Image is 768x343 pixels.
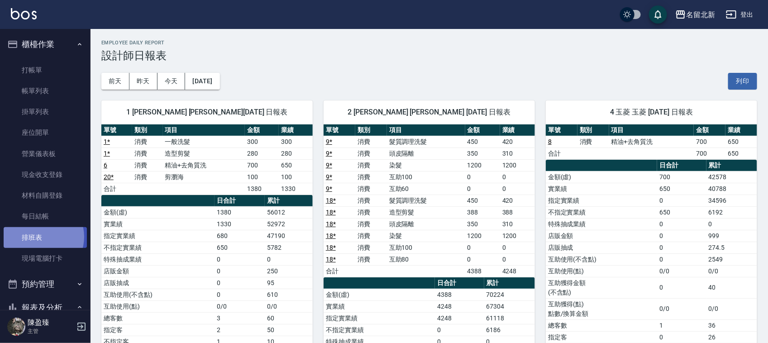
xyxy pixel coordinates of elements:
td: 0 [215,265,264,277]
td: 0 [500,183,535,195]
td: 0/0 [657,265,706,277]
td: 消費 [355,171,387,183]
td: 1380 [245,183,279,195]
td: 42578 [706,171,757,183]
td: 消費 [132,136,163,148]
td: 680 [215,230,264,242]
button: 預約管理 [4,272,87,296]
td: 指定實業績 [101,230,215,242]
td: 店販抽成 [546,242,657,253]
th: 累計 [706,160,757,171]
th: 類別 [577,124,609,136]
td: 388 [500,206,535,218]
td: 消費 [355,242,387,253]
td: 精油+去角質洗 [163,159,245,171]
td: 420 [500,195,535,206]
a: 材料自購登錄 [4,185,87,206]
a: 每日結帳 [4,206,87,227]
td: 店販金額 [546,230,657,242]
td: 頭皮隔離 [387,148,465,159]
td: 店販抽成 [101,277,215,289]
td: 4248 [435,312,484,324]
td: 34596 [706,195,757,206]
a: 現金收支登錄 [4,164,87,185]
th: 單號 [101,124,132,136]
td: 310 [500,148,535,159]
td: 280 [279,148,313,159]
td: 0 [657,253,706,265]
td: 消費 [355,218,387,230]
td: 互助100 [387,242,465,253]
td: 2 [215,324,264,336]
img: Logo [11,8,37,19]
td: 450 [465,195,500,206]
td: 精油+去角質洗 [609,136,694,148]
td: 999 [706,230,757,242]
td: 實業績 [101,218,215,230]
td: 總客數 [101,312,215,324]
a: 打帳單 [4,60,87,81]
td: 280 [245,148,279,159]
td: 4248 [500,265,535,277]
td: 互助60 [387,183,465,195]
td: 消費 [132,148,163,159]
td: 0 [215,253,264,265]
td: 互助獲得金額 (不含點) [546,277,657,298]
td: 造型剪髮 [387,206,465,218]
td: 頭皮隔離 [387,218,465,230]
td: 650 [279,159,313,171]
a: 6 [104,162,107,169]
th: 單號 [324,124,355,136]
td: 造型剪髮 [163,148,245,159]
td: 250 [265,265,313,277]
td: 消費 [577,136,609,148]
h3: 設計師日報表 [101,49,757,62]
td: 總客數 [546,319,657,331]
td: 0 [435,324,484,336]
td: 合計 [546,148,577,159]
td: 不指定實業績 [101,242,215,253]
table: a dense table [546,124,757,160]
td: 消費 [355,159,387,171]
td: 指定實業績 [546,195,657,206]
td: 700 [694,136,725,148]
td: 1 [657,319,706,331]
td: 髮質調理洗髮 [387,195,465,206]
th: 金額 [465,124,500,136]
td: 4388 [465,265,500,277]
td: 0 [465,242,500,253]
td: 610 [265,289,313,300]
td: 染髮 [387,159,465,171]
td: 3 [215,312,264,324]
td: 0/0 [706,298,757,319]
td: 互助使用(點) [546,265,657,277]
th: 業績 [725,124,757,136]
td: 52972 [265,218,313,230]
td: 金額(虛) [101,206,215,218]
td: 26 [706,331,757,343]
span: 4 玉菱 玉菱 [DATE] 日報表 [557,108,746,117]
td: 染髮 [387,230,465,242]
td: 700 [657,171,706,183]
p: 主管 [28,327,74,335]
td: 6186 [484,324,535,336]
td: 0 [465,253,500,265]
button: 今天 [157,73,186,90]
td: 1330 [279,183,313,195]
button: 登出 [722,6,757,23]
button: 櫃檯作業 [4,33,87,56]
td: 1200 [465,159,500,171]
th: 業績 [500,124,535,136]
td: 0/0 [706,265,757,277]
td: 消費 [132,159,163,171]
h5: 陳盈臻 [28,318,74,327]
td: 350 [465,148,500,159]
button: 昨天 [129,73,157,90]
td: 388 [465,206,500,218]
td: 指定客 [546,331,657,343]
td: 指定實業績 [324,312,435,324]
a: 現場電腦打卡 [4,248,87,269]
td: 0 [465,183,500,195]
td: 消費 [355,148,387,159]
td: 互助使用(點) [101,300,215,312]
